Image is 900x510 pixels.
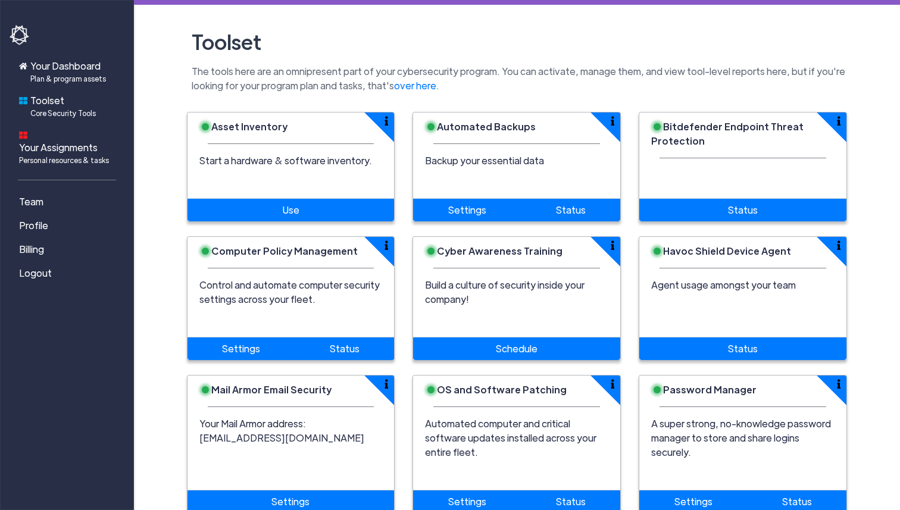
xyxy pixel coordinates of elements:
span: Cyber Awareness Training [437,245,562,257]
img: info-icon.svg [385,116,389,126]
img: info-icon.svg [611,240,615,250]
img: havoc-shield-logo-white.png [10,25,31,45]
img: info-icon.svg [837,240,841,250]
p: Backup your essential data [425,154,608,168]
a: Team [10,190,129,214]
img: info-icon.svg [837,116,841,126]
span: Core Security Tools [30,108,96,118]
span: Plan & program assets [30,73,106,84]
a: Status [521,199,621,221]
span: Logout [19,266,52,280]
span: Team [19,195,43,209]
span: Asset Inventory [211,120,287,133]
p: Agent usage amongst your team [651,278,835,292]
p: A super strong, no-knowledge password manager to store and share logins securely. [651,417,835,459]
span: Password Manager [663,383,757,396]
p: The tools here are an omnipresent part of your cybersecurity program. You can activate, manage th... [187,64,848,93]
p: Your Mail Armor address: [EMAIL_ADDRESS][DOMAIN_NAME] [199,417,383,445]
a: Your AssignmentsPersonal resources & tasks [10,123,129,170]
img: info-icon.svg [837,379,841,389]
span: OS and Software Patching [437,383,567,396]
span: Havoc Shield Device Agent [663,245,791,257]
p: Control and automate computer security settings across your fleet. [199,278,383,306]
a: Use [187,199,395,221]
span: Toolset [30,93,96,118]
img: foundations-icon.svg [19,96,27,105]
h2: Toolset [187,24,848,60]
p: Build a culture of security inside your company! [425,278,608,306]
span: Automated Backups [437,120,536,133]
a: Schedule [413,337,620,360]
span: Mail Armor Email Security [211,383,332,396]
a: Your DashboardPlan & program assets [10,54,129,89]
a: Settings [187,337,296,360]
span: Personal resources & tasks [19,155,109,165]
span: Profile [19,218,48,233]
img: home-icon.svg [19,62,27,70]
a: Profile [10,214,129,237]
img: info-icon.svg [611,116,615,126]
a: Status [639,199,846,221]
img: info-icon.svg [611,379,615,389]
span: Your Dashboard [30,59,106,84]
a: Settings [413,199,521,221]
a: over here [394,79,436,92]
a: Status [295,337,395,360]
a: Status [639,337,846,360]
img: dashboard-icon.svg [19,131,27,139]
a: Billing [10,237,129,261]
span: Computer Policy Management [211,245,358,257]
p: Start a hardware & software inventory. [199,154,383,168]
span: Your Assignments [19,140,109,165]
a: Logout [10,261,129,285]
img: info-icon.svg [385,240,389,250]
p: Automated computer and critical software updates installed across your entire fleet. [425,417,608,459]
img: info-icon.svg [385,379,389,389]
span: Billing [19,242,44,256]
a: ToolsetCore Security Tools [10,89,129,123]
span: Bitdefender Endpoint Threat Protection [651,120,804,147]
